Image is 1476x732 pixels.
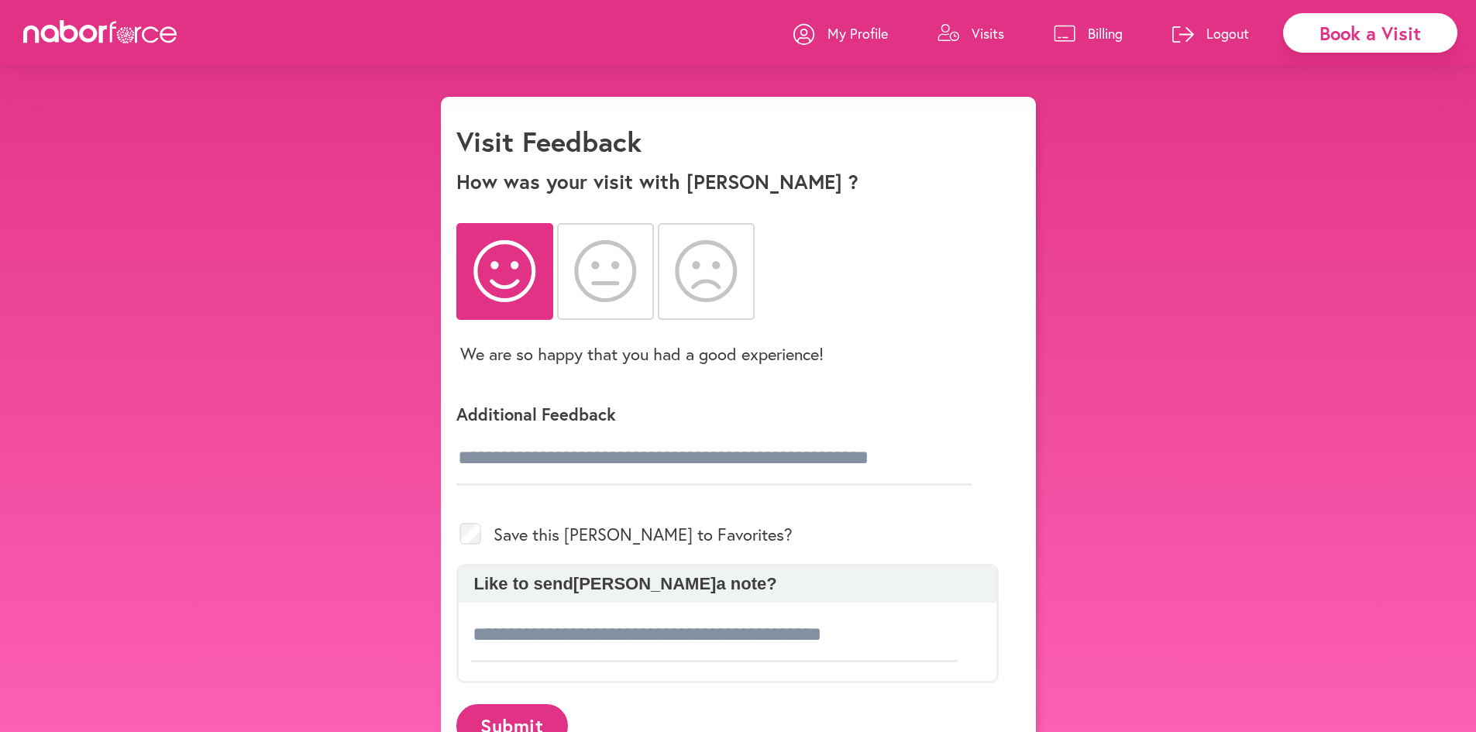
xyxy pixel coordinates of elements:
[456,504,999,564] div: Save this [PERSON_NAME] to Favorites?
[1283,13,1457,53] div: Book a Visit
[938,10,1004,57] a: Visits
[827,24,888,43] p: My Profile
[456,125,642,158] h1: Visit Feedback
[793,10,888,57] a: My Profile
[466,574,989,594] p: Like to send [PERSON_NAME] a note?
[1088,24,1123,43] p: Billing
[972,24,1004,43] p: Visits
[460,342,824,365] p: We are so happy that you had a good experience!
[456,403,999,425] p: Additional Feedback
[1054,10,1123,57] a: Billing
[1172,10,1249,57] a: Logout
[1206,24,1249,43] p: Logout
[456,170,1020,194] p: How was your visit with [PERSON_NAME] ?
